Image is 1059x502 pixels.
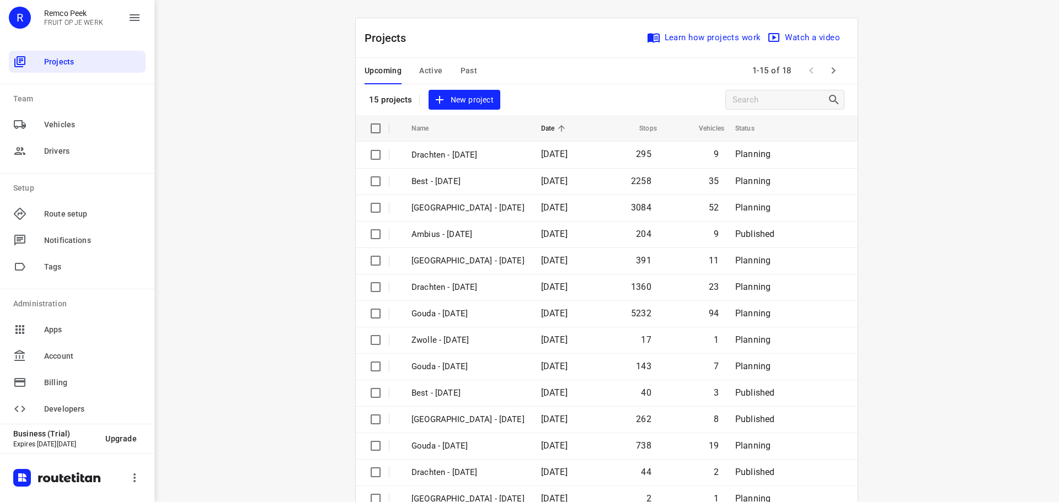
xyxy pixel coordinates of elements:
span: 23 [709,282,719,292]
span: Tags [44,261,141,273]
span: Status [735,122,769,135]
span: [DATE] [541,149,568,159]
div: Account [9,345,146,367]
span: Drivers [44,145,141,157]
span: Planning [735,440,771,451]
span: Upcoming [365,64,402,78]
div: Projects [9,51,146,73]
span: Planning [735,202,771,213]
p: [GEOGRAPHIC_DATA] - [DATE] [411,202,525,214]
span: Projects [44,56,141,68]
span: Name [411,122,443,135]
div: Tags [9,256,146,278]
div: Notifications [9,229,146,251]
span: 738 [636,440,651,451]
p: Setup [13,182,146,194]
span: [DATE] [541,467,568,477]
span: Past [461,64,478,78]
p: Projects [365,30,415,46]
span: 9 [714,149,719,159]
p: Drachten - [DATE] [411,149,525,161]
span: [DATE] [541,414,568,424]
span: 7 [714,361,719,371]
div: Route setup [9,203,146,225]
span: [DATE] [541,387,568,398]
span: 3084 [631,202,651,213]
span: Notifications [44,235,141,246]
span: 2258 [631,176,651,186]
span: 11 [709,255,719,266]
span: Route setup [44,208,141,220]
p: Business (Trial) [13,429,97,438]
div: Billing [9,371,146,393]
button: New project [429,90,500,110]
p: 15 projects [369,95,413,105]
span: 204 [636,229,651,239]
span: Planning [735,149,771,159]
p: Administration [13,298,146,310]
span: [DATE] [541,282,568,292]
span: Upgrade [105,434,137,443]
span: Date [541,122,569,135]
p: [GEOGRAPHIC_DATA] - [DATE] [411,413,525,426]
p: Team [13,93,146,105]
p: Best - [DATE] [411,175,525,188]
p: Expires [DATE][DATE] [13,440,97,448]
span: Next Page [822,60,844,82]
span: 44 [641,467,651,477]
div: Developers [9,398,146,420]
span: Planning [735,176,771,186]
span: 1-15 of 18 [748,59,796,83]
span: [DATE] [541,440,568,451]
p: [GEOGRAPHIC_DATA] - [DATE] [411,255,525,267]
span: [DATE] [541,202,568,213]
p: Gouda - Thursday [411,440,525,452]
span: 143 [636,361,651,371]
span: 8 [714,414,719,424]
span: Planning [735,282,771,292]
p: Drachten - Thursday [411,466,525,479]
span: 35 [709,176,719,186]
span: Published [735,387,775,398]
span: 1360 [631,282,651,292]
span: Developers [44,403,141,415]
span: 2 [714,467,719,477]
span: 40 [641,387,651,398]
span: New project [435,93,494,107]
div: Search [827,93,844,106]
p: Best - [DATE] [411,387,525,400]
div: Apps [9,319,146,341]
span: 52 [709,202,719,213]
div: R [9,7,31,29]
span: Published [735,467,775,477]
input: Search projects [732,91,827,109]
span: Billing [44,377,141,388]
span: Vehicles [44,119,141,131]
span: Planning [735,361,771,371]
div: Vehicles [9,114,146,136]
span: 1 [714,334,719,345]
span: 19 [709,440,719,451]
span: Stops [625,122,657,135]
span: [DATE] [541,229,568,239]
span: 391 [636,255,651,266]
span: Vehicles [684,122,724,135]
span: Planning [735,308,771,319]
p: Ambius - [DATE] [411,228,525,241]
span: [DATE] [541,308,568,319]
span: 9 [714,229,719,239]
span: Account [44,350,141,362]
p: Gouda - [DATE] [411,307,525,320]
span: [DATE] [541,334,568,345]
span: 5232 [631,308,651,319]
p: Zwolle - [DATE] [411,334,525,347]
p: Remco Peek [44,9,103,18]
span: 262 [636,414,651,424]
span: 3 [714,387,719,398]
p: Gouda - [DATE] [411,360,525,373]
p: FRUIT OP JE WERK [44,19,103,26]
span: 94 [709,308,719,319]
span: [DATE] [541,361,568,371]
span: 295 [636,149,651,159]
span: [DATE] [541,176,568,186]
